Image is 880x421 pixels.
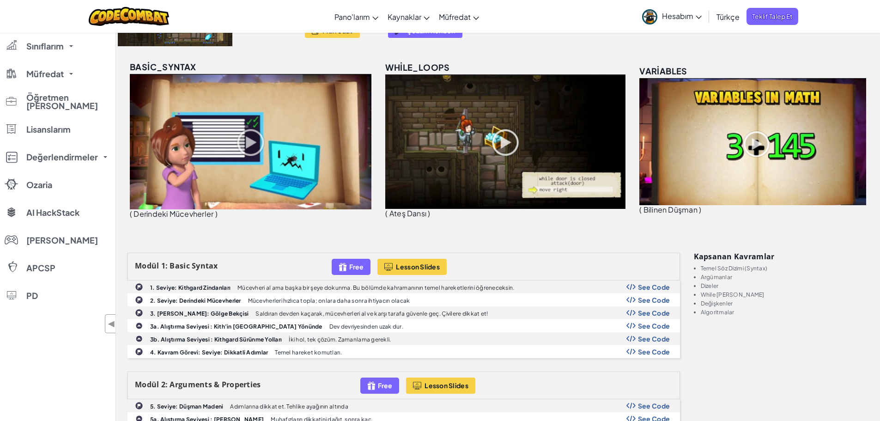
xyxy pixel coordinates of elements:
[626,403,636,409] img: Show Code Logo
[230,403,348,409] p: Adımlarına dikkat et. Tehlike ayağının altında
[639,66,687,76] span: variables
[638,322,670,329] span: See Code
[388,12,421,22] span: Kaynaklar
[26,93,109,110] span: Öğretmen [PERSON_NAME]
[385,74,625,209] img: while_loops_unlocked.png
[26,181,52,189] span: Ozaria
[135,322,143,329] img: IconPracticeLevel.svg
[638,309,670,317] span: See Code
[367,380,376,391] img: IconFreeLevelv2.svg
[701,274,869,280] li: Argümanlar
[130,209,132,219] span: (
[626,297,636,303] img: Show Code Logo
[434,4,484,29] a: Müfredat
[626,348,636,355] img: Show Code Logo
[349,263,364,270] span: Free
[626,323,636,329] img: Show Code Logo
[135,261,159,271] span: Modül
[135,379,159,390] span: Modül
[150,284,231,291] b: 1. Seviye: Kithgard Zindanları
[150,349,268,356] b: 4. Kavram Görevi: Seviye: Dikkatli Adımlar
[255,311,488,317] p: Saldıran devden kaçarak, mücevherleri al ve karşı tarafa güvenle geç. Çivilere dikkat et!
[135,402,143,410] img: IconChallengeLevel.svg
[701,300,869,306] li: Değişkenler
[150,336,282,343] b: 3b. Alıştırma Seviyesi : Kithgard Sürünme Yolları
[638,348,670,355] span: See Code
[425,382,468,389] span: Lesson Slides
[108,317,115,330] span: ◀
[716,12,740,22] span: Türkçe
[699,205,701,214] span: )
[639,205,642,214] span: (
[712,4,744,29] a: Türkçe
[406,378,475,394] button: Lesson Slides
[701,309,869,315] li: Algoritmalar
[289,336,391,342] p: İki hol, tek çözüm. Zamanlama gerekli.
[130,74,371,209] img: basic_syntax_unlocked.png
[439,12,471,22] span: Müfredat
[643,205,698,214] span: Bilinen Düşman
[396,263,440,270] span: Lesson Slides
[127,293,680,306] a: 2. Seviye: Derindeki Mücevherler Mücevherleri hızlıca topla; onlara daha sonra ihtiyacın olacak S...
[127,306,680,319] a: 3. [PERSON_NAME]: Gölge Bekçisi Saldıran devden kaçarak, mücevherleri al ve karşı tarafa güvenle ...
[626,336,636,342] img: Show Code Logo
[626,310,636,316] img: Show Code Logo
[127,281,680,293] a: 1. Seviye: Kithgard Zindanları Mücevheri al ama başka bir şeye dokunma. Bu bölümde kahramanının t...
[26,153,98,161] span: Değerlendirmeler
[26,42,64,50] span: Sınıflarım
[389,208,426,218] span: Ateş Dansı
[428,208,430,218] span: )
[334,12,370,22] span: Pano'larım
[135,283,143,291] img: IconChallengeLevel.svg
[135,335,143,342] img: IconPracticeLevel.svg
[638,335,670,342] span: See Code
[329,323,403,329] p: Dev devriyesinden uzak dur.
[383,4,434,29] a: Kaynaklar
[150,297,241,304] b: 2. Seviye: Derindeki Mücevherler
[248,298,410,304] p: Mücevherleri hızlıca topla; onlara daha sonra ihtiyacın olacak
[385,62,449,73] span: while_loops
[638,296,670,304] span: See Code
[127,345,680,358] a: 4. Kavram Görevi: Seviye: Dikkatli Adımlar Temel hareket komutları. Show Code Logo See Code
[746,8,798,25] a: Teklif Talep Et
[135,309,143,317] img: IconChallengeLevel.svg
[170,261,218,271] span: Basic Syntax
[161,379,168,390] span: 2:
[127,332,680,345] a: 3b. Alıştırma Seviyesi : Kithgard Sürünme Yolları İki hol, tek çözüm. Zamanlama gerekli. Show Cod...
[385,208,388,218] span: (
[701,265,869,271] li: Temel Söz Dizimi (Syntax)
[130,61,196,72] span: basic_syntax
[275,349,341,355] p: Temel hareket komutları.
[626,284,636,290] img: Show Code Logo
[150,310,249,317] b: 3. [PERSON_NAME]: Gölge Bekçisi
[378,382,392,389] span: Free
[701,292,869,298] li: While [PERSON_NAME]
[135,348,143,356] img: IconChallengeLevel.svg
[134,209,213,219] span: Derindeki Mücevherler
[330,4,383,29] a: Pano'larım
[407,27,455,34] span: Çözüm Rehberi
[26,70,64,78] span: Müfredat
[637,2,706,31] a: Hesabım
[26,208,79,217] span: AI HackStack
[89,7,170,26] img: CodeCombat logo
[150,323,322,330] b: 3a. Alıştırma Seviyesi : Kith'in [GEOGRAPHIC_DATA] Yönünde
[26,236,98,244] span: [PERSON_NAME]
[694,253,869,261] h3: Kapsanan kavramlar
[377,259,447,275] button: Lesson Slides
[161,261,168,271] span: 1:
[215,209,218,219] span: )
[642,9,657,24] img: avatar
[638,402,670,409] span: See Code
[639,78,866,205] img: variables_unlocked.png
[638,283,670,291] span: See Code
[322,27,353,34] span: Müfredat
[127,399,680,412] a: 5. Seviye: Düşman Madeni Adımlarına dikkat et. Tehlike ayağının altında Show Code Logo See Code
[135,296,143,304] img: IconChallengeLevel.svg
[150,403,223,410] b: 5. Seviye: Düşman Madeni
[26,125,71,134] span: Lisanslarım
[237,285,514,291] p: Mücevheri al ama başka bir şeye dokunma. Bu bölümde kahramanının temel hareketlerini öğreneceksin.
